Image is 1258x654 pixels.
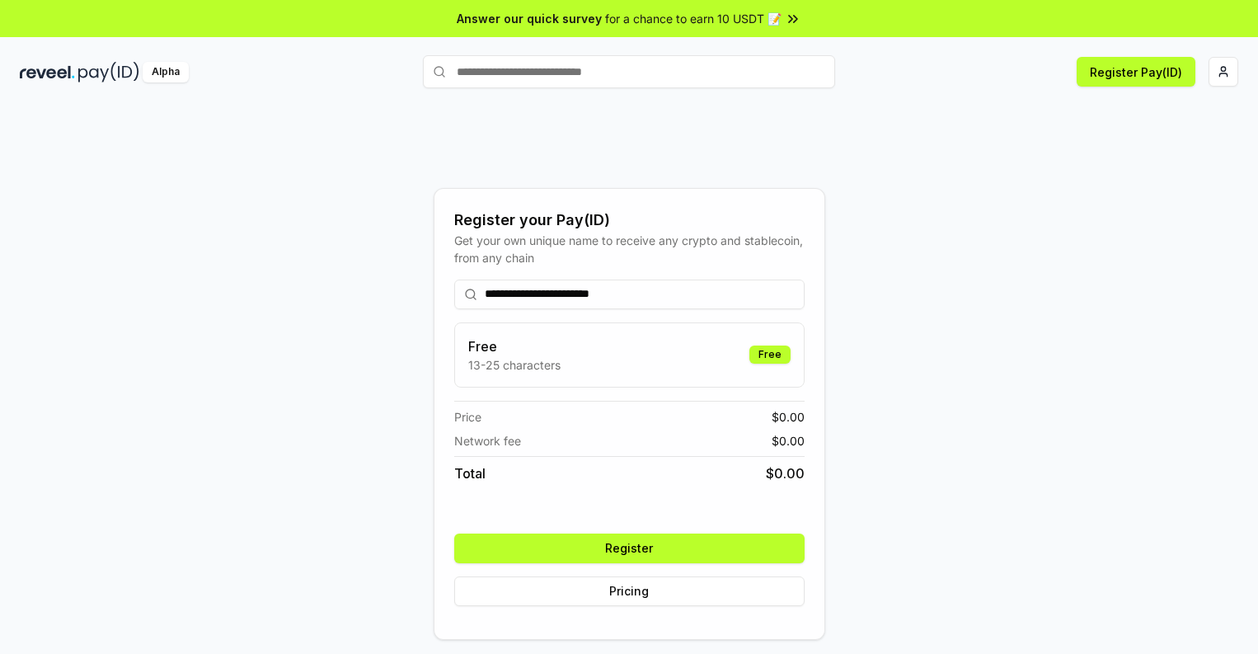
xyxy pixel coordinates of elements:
[772,432,805,449] span: $ 0.00
[20,62,75,82] img: reveel_dark
[454,408,481,426] span: Price
[454,463,486,483] span: Total
[468,336,561,356] h3: Free
[454,534,805,563] button: Register
[749,346,791,364] div: Free
[454,209,805,232] div: Register your Pay(ID)
[1077,57,1195,87] button: Register Pay(ID)
[143,62,189,82] div: Alpha
[78,62,139,82] img: pay_id
[454,432,521,449] span: Network fee
[766,463,805,483] span: $ 0.00
[772,408,805,426] span: $ 0.00
[454,232,805,266] div: Get your own unique name to receive any crypto and stablecoin, from any chain
[457,10,602,27] span: Answer our quick survey
[605,10,782,27] span: for a chance to earn 10 USDT 📝
[468,356,561,374] p: 13-25 characters
[454,576,805,606] button: Pricing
